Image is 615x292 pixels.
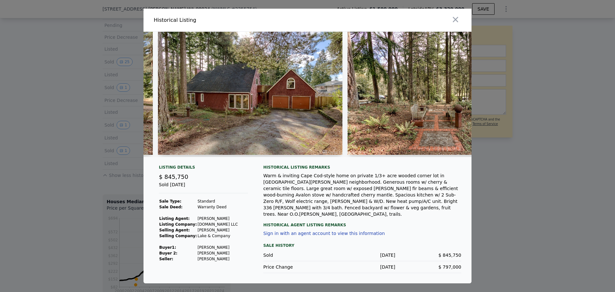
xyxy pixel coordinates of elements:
[159,173,188,180] span: $ 845,750
[439,264,461,270] span: $ 797,000
[263,172,461,217] div: Warm & inviting Cape Cod-style home on private 1/3+ acre wooded corner lot in [GEOGRAPHIC_DATA][P...
[263,217,461,228] div: Historical Agent Listing Remarks
[159,199,181,204] strong: Sale Type:
[159,181,248,193] div: Sold [DATE]
[159,165,248,172] div: Listing Details
[263,252,329,258] div: Sold
[197,216,238,221] td: [PERSON_NAME]
[159,245,176,250] strong: Buyer 1 :
[158,32,342,155] img: Property Img
[197,198,238,204] td: Standard
[159,251,177,255] strong: Buyer 2:
[197,227,238,233] td: [PERSON_NAME]
[197,233,238,239] td: Lake & Company
[197,245,238,250] td: [PERSON_NAME]
[159,228,190,232] strong: Selling Agent:
[348,32,532,155] img: Property Img
[159,216,190,221] strong: Listing Agent:
[159,257,173,261] strong: Seller :
[263,165,461,170] div: Historical Listing remarks
[197,250,238,256] td: [PERSON_NAME]
[154,16,305,24] div: Historical Listing
[263,242,461,249] div: Sale History
[197,256,238,262] td: [PERSON_NAME]
[439,253,461,258] span: $ 845,750
[329,252,395,258] div: [DATE]
[159,222,197,227] strong: Listing Company:
[197,204,238,210] td: Warranty Deed
[263,231,385,236] button: Sign in with an agent account to view this information
[159,234,197,238] strong: Selling Company:
[197,221,238,227] td: [DOMAIN_NAME] LLC
[263,264,329,270] div: Price Change
[159,205,183,209] strong: Sale Deed:
[329,264,395,270] div: [DATE]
